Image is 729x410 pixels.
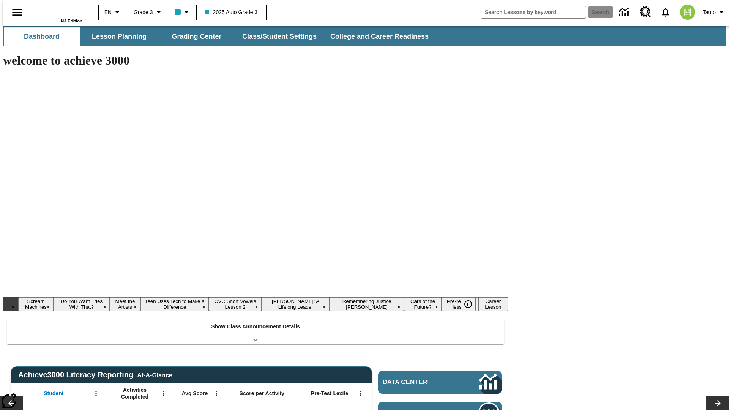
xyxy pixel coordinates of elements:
input: search field [481,6,586,18]
div: At-A-Glance [137,371,172,379]
div: SubNavbar [3,27,436,46]
button: Dashboard [4,27,80,46]
span: Student [44,390,63,397]
a: Data Center [614,2,635,23]
button: Grade: Grade 3, Select a grade [131,5,166,19]
a: Home [33,3,82,19]
button: Slide 5 CVC Short Vowels Lesson 2 [209,297,262,311]
button: Open Menu [90,388,102,399]
button: Open Menu [158,388,169,399]
p: Show Class Announcement Details [211,323,300,331]
button: Slide 8 Cars of the Future? [404,297,442,311]
button: Slide 3 Meet the Artists [110,297,141,311]
span: Data Center [383,378,454,386]
button: Open side menu [6,1,28,24]
button: Slide 2 Do You Want Fries With That? [54,297,110,311]
button: Lesson carousel, Next [706,396,729,410]
a: Resource Center, Will open in new tab [635,2,656,22]
span: Grade 3 [134,8,153,16]
button: Class/Student Settings [236,27,323,46]
button: Slide 1 Scream Machines [18,297,54,311]
button: Language: EN, Select a language [101,5,125,19]
button: Slide 9 Pre-release lesson [442,297,478,311]
button: Open Menu [211,388,222,399]
span: Activities Completed [110,386,160,400]
span: EN [104,8,112,16]
img: avatar image [680,5,695,20]
button: Pause [461,297,476,311]
div: SubNavbar [3,26,726,46]
a: Data Center [378,371,502,394]
div: Pause [461,297,483,311]
span: Achieve3000 Literacy Reporting [18,371,172,379]
span: Score per Activity [240,390,285,397]
h1: welcome to achieve 3000 [3,54,508,68]
button: Slide 7 Remembering Justice O'Connor [330,297,404,311]
button: Slide 4 Teen Uses Tech to Make a Difference [140,297,209,311]
span: 2025 Auto Grade 3 [205,8,258,16]
button: Profile/Settings [700,5,729,19]
button: Select a new avatar [675,2,700,22]
span: Pre-Test Lexile [311,390,349,397]
button: Slide 10 Career Lesson [478,297,508,311]
a: Notifications [656,2,675,22]
span: Tauto [703,8,716,16]
button: Lesson Planning [81,27,157,46]
span: Avg Score [181,390,208,397]
button: Grading Center [159,27,235,46]
button: Open Menu [355,388,366,399]
button: Class color is light blue. Change class color [172,5,194,19]
button: College and Career Readiness [324,27,435,46]
div: Home [33,3,82,23]
div: Show Class Announcement Details [7,318,504,344]
span: NJ Edition [61,19,82,23]
button: Slide 6 Dianne Feinstein: A Lifelong Leader [262,297,330,311]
